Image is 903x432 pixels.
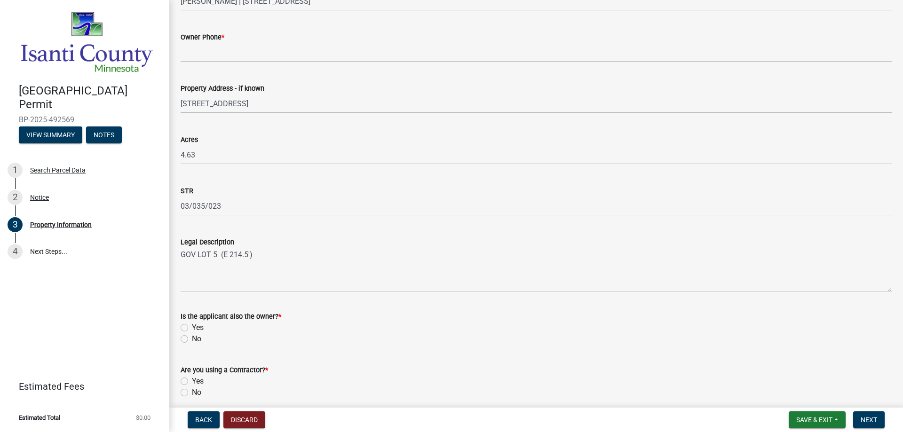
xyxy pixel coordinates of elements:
div: Property Information [30,221,92,228]
button: Save & Exit [789,411,846,428]
img: Isanti County, Minnesota [19,10,154,74]
wm-modal-confirm: Summary [19,132,82,139]
label: Yes [192,322,204,333]
span: Back [195,416,212,424]
button: Next [853,411,885,428]
a: Estimated Fees [8,377,154,396]
button: Notes [86,126,122,143]
label: STR [181,188,193,195]
span: $0.00 [136,415,150,421]
wm-modal-confirm: Notes [86,132,122,139]
div: 1 [8,163,23,178]
label: Are you using a Contractor? [181,367,268,374]
div: 4 [8,244,23,259]
span: Next [861,416,877,424]
span: BP-2025-492569 [19,115,150,124]
label: Owner Phone [181,34,224,41]
label: Property Address - if known [181,86,264,92]
label: Legal Description [181,239,234,246]
div: 3 [8,217,23,232]
div: Notice [30,194,49,201]
label: No [192,387,201,398]
span: Save & Exit [796,416,832,424]
button: Back [188,411,220,428]
button: View Summary [19,126,82,143]
label: Acres [181,137,198,143]
label: Yes [192,376,204,387]
label: No [192,333,201,345]
h4: [GEOGRAPHIC_DATA] Permit [19,84,162,111]
span: Estimated Total [19,415,60,421]
div: Search Parcel Data [30,167,86,173]
button: Discard [223,411,265,428]
label: Is the applicant also the owner? [181,314,281,320]
div: 2 [8,190,23,205]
